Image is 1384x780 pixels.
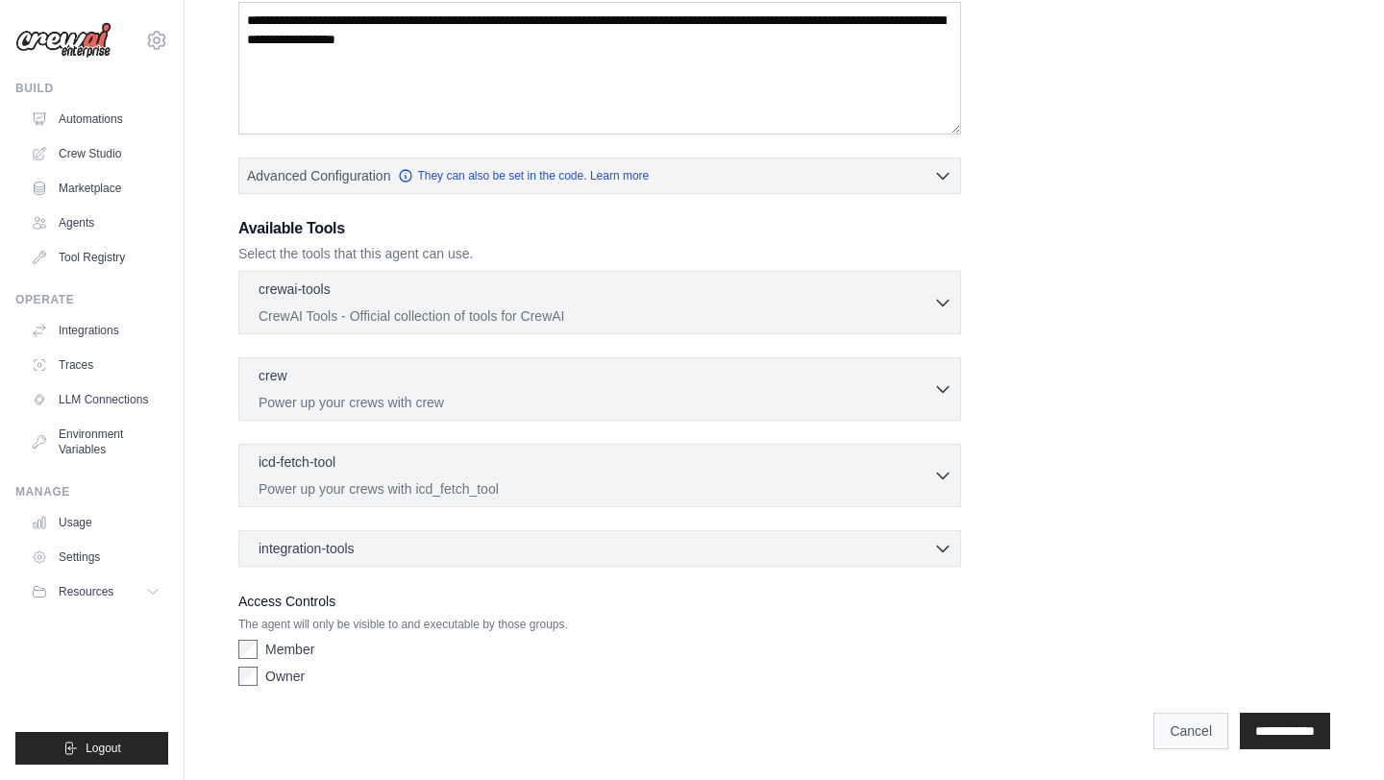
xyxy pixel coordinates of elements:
[15,22,111,59] img: Logo
[259,366,287,385] p: crew
[15,484,168,500] div: Manage
[247,452,952,499] button: icd-fetch-tool Power up your crews with icd_fetch_tool
[239,158,960,193] button: Advanced Configuration They can also be set in the code. Learn more
[23,207,168,238] a: Agents
[1153,713,1228,749] a: Cancel
[259,452,335,472] p: icd-fetch-tool
[238,244,961,263] p: Select the tools that this agent can use.
[23,315,168,346] a: Integrations
[23,507,168,538] a: Usage
[15,292,168,307] div: Operate
[23,384,168,415] a: LLM Connections
[23,350,168,380] a: Traces
[238,617,961,632] p: The agent will only be visible to and executable by those groups.
[265,640,314,659] label: Member
[259,479,933,499] p: Power up your crews with icd_fetch_tool
[247,166,390,185] span: Advanced Configuration
[23,242,168,273] a: Tool Registry
[247,539,952,558] button: integration-tools
[259,306,933,326] p: CrewAI Tools - Official collection of tools for CrewAI
[259,280,331,299] p: crewai-tools
[238,217,961,240] h3: Available Tools
[238,590,961,613] label: Access Controls
[15,732,168,765] button: Logout
[247,280,952,326] button: crewai-tools CrewAI Tools - Official collection of tools for CrewAI
[86,741,121,756] span: Logout
[23,138,168,169] a: Crew Studio
[23,419,168,465] a: Environment Variables
[259,539,355,558] span: integration-tools
[247,366,952,412] button: crew Power up your crews with crew
[23,542,168,573] a: Settings
[59,584,113,599] span: Resources
[259,393,933,412] p: Power up your crews with crew
[15,81,168,96] div: Build
[265,667,305,686] label: Owner
[23,104,168,134] a: Automations
[23,576,168,607] button: Resources
[23,173,168,204] a: Marketplace
[398,168,649,183] a: They can also be set in the code. Learn more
